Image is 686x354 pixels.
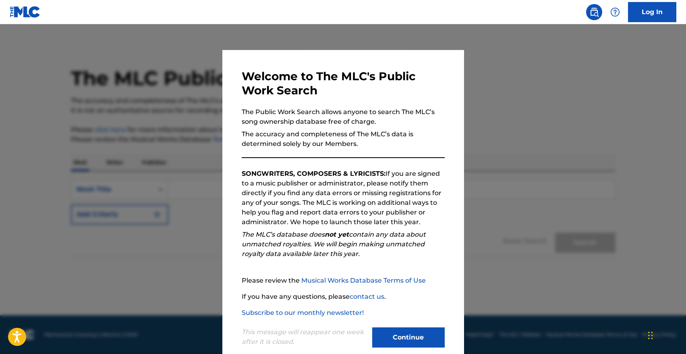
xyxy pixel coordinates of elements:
p: The Public Work Search allows anyone to search The MLC’s song ownership database free of charge. [242,107,445,127]
p: If you are signed to a music publisher or administrator, please notify them directly if you find ... [242,169,445,227]
a: Subscribe to our monthly newsletter! [242,309,364,317]
h3: Welcome to The MLC's Public Work Search [242,69,445,98]
img: help [610,7,620,17]
p: The accuracy and completeness of The MLC’s data is determined solely by our Members. [242,129,445,149]
p: This message will reappear one week after it is closed. [242,327,367,347]
img: MLC Logo [10,6,41,18]
p: If you have any questions, please . [242,292,445,302]
a: Musical Works Database Terms of Use [301,277,426,284]
p: Please review the [242,276,445,285]
div: Help [607,4,623,20]
a: contact us [350,293,384,300]
div: Drag [648,323,653,348]
img: search [589,7,599,17]
a: Public Search [586,4,602,20]
strong: SONGWRITERS, COMPOSERS & LYRICISTS: [242,170,385,177]
a: Log In [628,2,676,22]
strong: not yet [325,231,349,238]
iframe: Chat Widget [646,315,686,354]
button: Continue [372,327,445,348]
em: The MLC’s database does contain any data about unmatched royalties. We will begin making unmatche... [242,231,426,258]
